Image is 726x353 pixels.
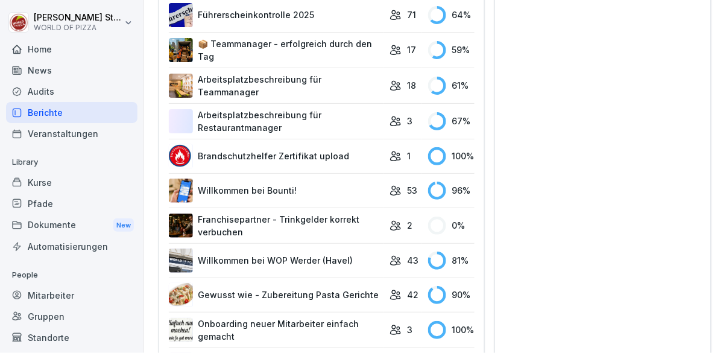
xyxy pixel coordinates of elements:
[428,6,475,24] div: 64 %
[6,236,137,257] a: Automatisierungen
[6,81,137,102] a: Audits
[6,266,137,285] p: People
[6,306,137,327] a: Gruppen
[169,249,193,273] img: mu4g9o7ybtwdv45nsapirq70.png
[169,213,384,238] a: Franchisepartner - Trinkgelder korrekt verbuchen
[169,283,193,307] img: oj3wlxclwqmvs3yn8voeppsp.png
[408,115,413,127] p: 3
[6,172,137,193] a: Kurse
[428,182,475,200] div: 96 %
[6,123,137,144] a: Veranstaltungen
[169,74,193,98] img: gp39zyhmjj8jqmmmqhmlp4ym.png
[428,252,475,270] div: 81 %
[169,179,193,203] img: qtrc0fztszvwqdbgkr2zzb4e.png
[169,318,193,342] img: jqubbvx9c2r4yejefextytfg.png
[408,8,417,21] p: 71
[408,150,411,162] p: 1
[428,77,475,95] div: 61 %
[428,217,475,235] div: 0 %
[169,317,384,343] a: Onboarding neuer Mitarbeiter einfach gemacht
[169,144,193,168] img: cgew0m42oik6h11uscdaxlvk.png
[408,79,417,92] p: 18
[428,286,475,304] div: 90 %
[169,73,384,98] a: Arbeitsplatzbeschreibung für Teammanager
[169,3,193,27] img: kp3cph9beugg37kbjst8gl5x.png
[408,43,417,56] p: 17
[408,254,419,267] p: 43
[408,219,413,232] p: 2
[428,112,475,130] div: 67 %
[408,184,418,197] p: 53
[169,38,193,62] img: ofkaf57qe2vyr6d9h2nm8kkd.png
[169,214,193,238] img: cvpl9dphsaj6te37tr820l4c.png
[6,60,137,81] a: News
[169,109,384,134] a: Arbeitsplatzbeschreibung für Restaurantmanager
[169,37,384,63] a: 📦 Teammanager - erfolgreich durch den Tag
[6,214,137,237] div: Dokumente
[34,24,122,32] p: WORLD OF PIZZA
[169,179,384,203] a: Willkommen bei Bounti!
[408,323,413,336] p: 3
[6,153,137,172] p: Library
[408,288,419,301] p: 42
[169,3,384,27] a: Führerscheinkontrolle 2025
[169,144,384,168] a: Brandschutzhelfer Zertifikat upload
[428,147,475,165] div: 100 %
[169,283,384,307] a: Gewusst wie - Zubereitung Pasta Gerichte
[6,327,137,348] a: Standorte
[6,39,137,60] a: Home
[113,218,134,232] div: New
[34,13,122,23] p: [PERSON_NAME] Sturch
[6,285,137,306] a: Mitarbeiter
[169,249,384,273] a: Willkommen bei WOP Werder (Havel)
[6,214,137,237] a: DokumenteNew
[428,321,475,339] div: 100 %
[6,193,137,214] a: Pfade
[428,41,475,59] div: 59 %
[6,102,137,123] a: Berichte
